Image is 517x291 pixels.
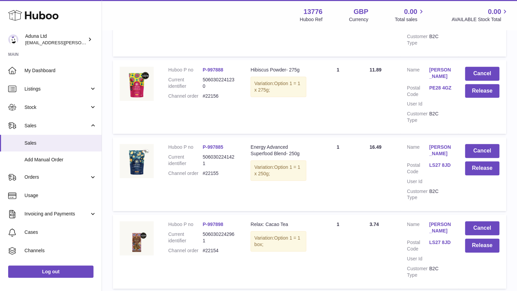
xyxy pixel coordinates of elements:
[203,154,237,167] dd: 5060302241421
[251,144,306,157] div: Energy Advanced Superfood Blend- 250g
[203,93,237,99] dd: #22156
[429,221,451,234] a: [PERSON_NAME]
[251,77,306,97] div: Variation:
[369,144,381,150] span: 16.49
[304,7,323,16] strong: 13776
[8,265,93,278] a: Log out
[407,256,429,262] dt: User Id
[313,60,363,134] td: 1
[465,161,499,175] button: Release
[429,111,451,124] dd: B2C
[203,231,237,244] dd: 5060302242961
[404,7,417,16] span: 0.00
[407,221,429,236] dt: Name
[25,40,173,45] span: [EMAIL_ADDRESS][PERSON_NAME][PERSON_NAME][DOMAIN_NAME]
[24,192,97,199] span: Usage
[25,33,86,46] div: Aduna Ltd
[354,7,368,16] strong: GBP
[203,144,223,150] a: P-997885
[24,157,97,163] span: Add Manual Order
[24,123,89,129] span: Sales
[168,154,203,167] dt: Current identifier
[251,160,306,181] div: Variation:
[254,81,300,93] span: Option 1 = 1 x 275g;
[168,77,203,90] dt: Current identifier
[168,93,203,99] dt: Channel order
[407,162,429,175] dt: Postal Code
[8,34,18,45] img: deborahe.kamara@aduna.com
[254,164,300,176] span: Option 1 = 1 x 250g;
[168,170,203,177] dt: Channel order
[369,222,379,227] span: 3.74
[24,67,97,74] span: My Dashboard
[254,235,300,247] span: Option 1 = 1 box;
[120,67,154,101] img: HIBISCUS-POWDER-POUCH-FOP-CHALK.jpg
[203,67,223,72] a: P-997888
[429,265,451,278] dd: B2C
[251,67,306,73] div: Hibiscus Powder- 275g
[429,33,451,46] dd: B2C
[451,7,509,23] a: 0.00 AVAILABLE Stock Total
[168,221,203,228] dt: Huboo P no
[24,104,89,111] span: Stock
[407,265,429,278] dt: Customer Type
[168,231,203,244] dt: Current identifier
[313,214,363,288] td: 1
[407,239,429,252] dt: Postal Code
[429,162,451,168] a: LS27 8JD
[203,77,237,90] dd: 5060302241230
[251,221,306,228] div: Relax: Cacao Tea
[24,140,97,146] span: Sales
[369,67,381,72] span: 11.89
[465,221,499,235] button: Cancel
[407,85,429,98] dt: Postal Code
[465,67,499,81] button: Cancel
[429,67,451,80] a: [PERSON_NAME]
[300,16,323,23] div: Huboo Ref
[407,178,429,185] dt: User Id
[395,16,425,23] span: Total sales
[407,144,429,159] dt: Name
[465,144,499,158] button: Cancel
[24,86,89,92] span: Listings
[203,170,237,177] dd: #22155
[120,221,154,255] img: RELAX-CACAO-TEA-FOP-CHALK.jpg
[429,239,451,246] a: LS27 8JD
[407,101,429,107] dt: User Id
[429,85,451,91] a: PE28 4GZ
[251,231,306,252] div: Variation:
[168,144,203,150] dt: Huboo P no
[429,144,451,157] a: [PERSON_NAME]
[465,84,499,98] button: Release
[465,239,499,253] button: Release
[407,188,429,201] dt: Customer Type
[203,222,223,227] a: P-997898
[395,7,425,23] a: 0.00 Total sales
[488,7,501,16] span: 0.00
[120,144,154,178] img: ENERGY-ADVANCED-SUPERFOOD-BLEND-POUCH-FOP-CHALK.jpg
[24,247,97,254] span: Channels
[451,16,509,23] span: AVAILABLE Stock Total
[203,247,237,254] dd: #22154
[349,16,368,23] div: Currency
[407,111,429,124] dt: Customer Type
[168,247,203,254] dt: Channel order
[429,188,451,201] dd: B2C
[24,174,89,180] span: Orders
[24,211,89,217] span: Invoicing and Payments
[407,67,429,81] dt: Name
[24,229,97,236] span: Cases
[313,137,363,211] td: 1
[407,33,429,46] dt: Customer Type
[168,67,203,73] dt: Huboo P no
